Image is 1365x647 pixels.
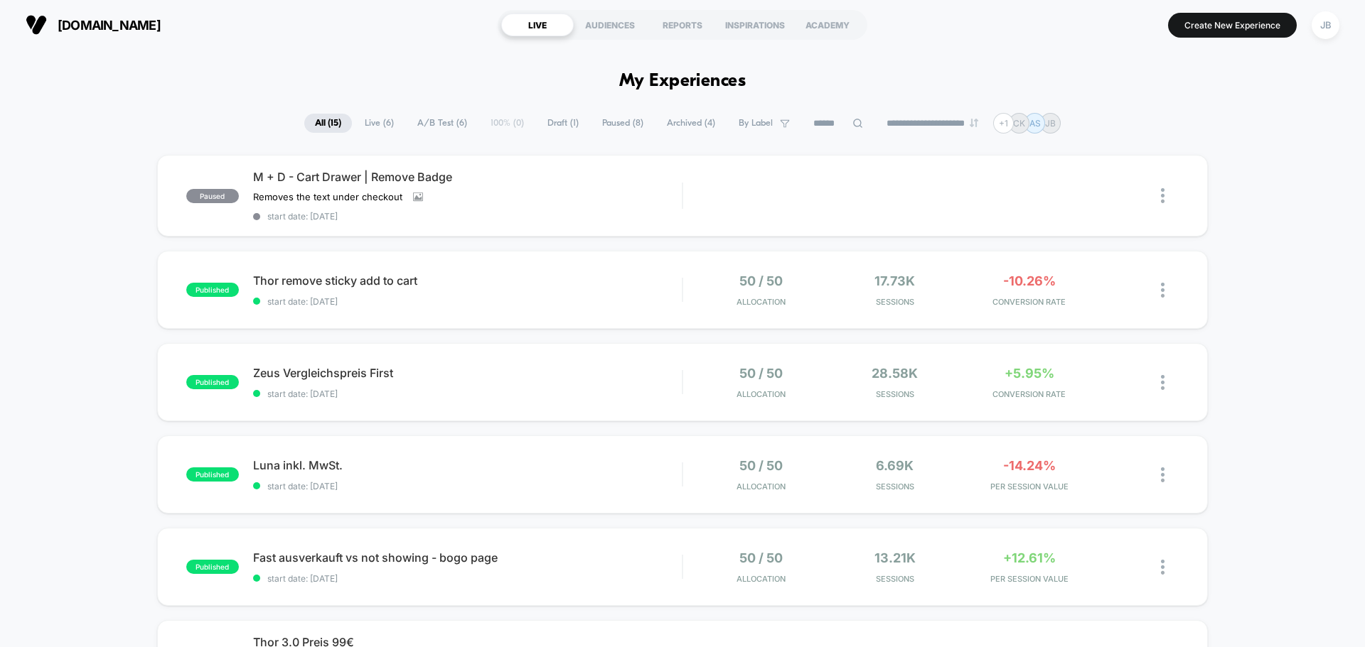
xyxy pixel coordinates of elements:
span: start date: [DATE] [253,481,682,491]
span: Thor remove sticky add to cart [253,273,682,288]
span: 50 / 50 [739,366,783,381]
span: CONVERSION RATE [965,389,1093,399]
p: JB [1045,118,1056,129]
button: Create New Experience [1168,13,1297,38]
img: end [970,119,978,127]
span: 13.21k [874,550,916,565]
img: close [1161,283,1165,298]
span: published [186,560,239,574]
span: Allocation [737,297,786,307]
span: -14.24% [1003,458,1056,473]
div: AUDIENCES [574,13,646,36]
span: Draft ( 1 ) [537,114,589,133]
h1: My Experiences [619,71,746,92]
img: close [1161,375,1165,390]
span: Luna inkl. MwSt. [253,458,682,472]
span: paused [186,189,239,203]
span: CONVERSION RATE [965,297,1093,307]
button: [DOMAIN_NAME] [21,13,165,36]
span: -10.26% [1003,273,1056,288]
span: Paused ( 8 ) [591,114,654,133]
div: ACADEMY [791,13,864,36]
span: Allocation [737,574,786,584]
span: Live ( 6 ) [354,114,405,133]
img: close [1161,560,1165,575]
span: start date: [DATE] [253,211,682,222]
span: [DOMAIN_NAME] [58,18,161,33]
div: + 1 [993,113,1014,134]
span: A/B Test ( 6 ) [407,114,478,133]
span: start date: [DATE] [253,573,682,584]
span: Sessions [832,574,959,584]
span: published [186,467,239,482]
p: CK [1013,118,1025,129]
span: +5.95% [1005,366,1054,381]
div: REPORTS [646,13,719,36]
span: Allocation [737,482,786,491]
span: start date: [DATE] [253,388,682,399]
span: Sessions [832,297,959,307]
img: close [1161,467,1165,482]
span: 6.69k [876,458,914,473]
span: 50 / 50 [739,458,783,473]
img: Visually logo [26,14,47,36]
span: published [186,283,239,297]
span: +12.61% [1003,550,1056,565]
span: Zeus Vergleichspreis First [253,366,682,380]
img: close [1161,188,1165,203]
p: AS [1029,118,1041,129]
span: PER SESSION VALUE [965,482,1093,491]
span: 28.58k [872,366,918,381]
span: start date: [DATE] [253,296,682,307]
span: All ( 15 ) [304,114,352,133]
span: Archived ( 4 ) [656,114,726,133]
span: Allocation [737,389,786,399]
span: By Label [739,118,773,129]
span: 50 / 50 [739,273,783,288]
span: Fast ausverkauft vs not showing - bogo page [253,550,682,565]
div: JB [1312,11,1339,39]
span: M + D - Cart Drawer | Remove Badge [253,170,682,184]
div: INSPIRATIONS [719,13,791,36]
span: PER SESSION VALUE [965,574,1093,584]
span: published [186,375,239,389]
span: Sessions [832,389,959,399]
span: 17.73k [874,273,915,288]
span: 50 / 50 [739,550,783,565]
span: Sessions [832,482,959,491]
div: LIVE [501,13,574,36]
button: JB [1307,11,1344,40]
span: Removes the text under checkout [253,191,402,202]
